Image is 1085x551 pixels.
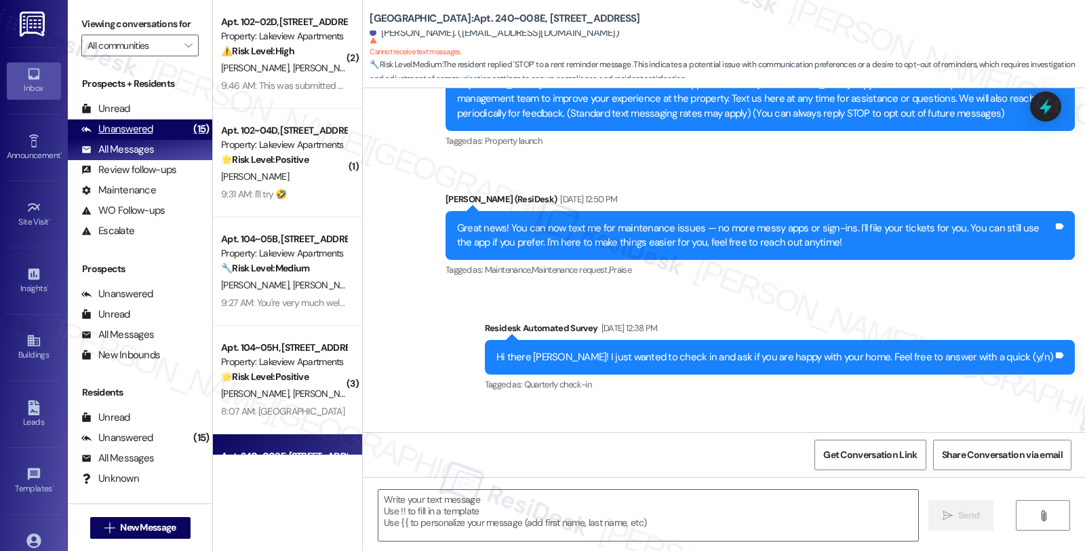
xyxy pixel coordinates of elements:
span: [PERSON_NAME] [293,62,361,74]
strong: 🔧 Risk Level: Medium [370,59,441,70]
i:  [1038,510,1048,521]
a: Templates • [7,463,61,499]
span: • [60,149,62,158]
a: Insights • [7,263,61,299]
div: Apt. 102~02D, [STREET_ADDRESS] [221,15,347,29]
div: (15) [190,119,212,140]
div: Maintenance [81,183,156,197]
span: Quarterly check-in [524,379,591,390]
div: Tagged as: [446,131,1075,151]
div: Unread [81,102,130,116]
span: • [47,282,49,291]
div: All Messages [81,142,154,157]
strong: 🌟 Risk Level: Positive [221,153,309,166]
span: Praise [609,264,631,275]
div: Prospects [68,262,212,276]
span: Share Conversation via email [942,448,1063,462]
div: 9:31 AM: I'll try 🤣 [221,188,287,200]
div: Unread [81,307,130,322]
div: Great news! You can now text me for maintenance issues — no more messy apps or sign-ins. I'll fil... [457,221,1053,250]
div: Property: Lakeview Apartments [221,29,347,43]
a: Buildings [7,329,61,366]
i:  [943,510,953,521]
div: Apt. 104~05B, [STREET_ADDRESS] [221,232,347,246]
div: Residents [68,385,212,400]
span: • [49,215,51,225]
div: Unread [81,411,130,425]
div: 8:07 AM: [GEOGRAPHIC_DATA] [221,405,344,417]
div: Unanswered [81,431,153,445]
b: [GEOGRAPHIC_DATA]: Apt. 240~008E, [STREET_ADDRESS] [370,12,639,26]
span: Maintenance , [485,264,532,275]
button: New Message [90,517,191,539]
span: [PERSON_NAME] [221,279,293,291]
sup: Cannot receive text messages [370,37,460,56]
span: [PERSON_NAME] [221,62,293,74]
span: Get Conversation Link [823,448,917,462]
div: [DATE] 12:38 PM [598,321,658,335]
div: All Messages [81,451,154,465]
div: Hi there [PERSON_NAME]! I just wanted to check in and ask if you are happy with your home. Feel f... [496,350,1053,364]
strong: 🔧 Risk Level: Medium [221,262,309,274]
div: 9:27 AM: You're very much welcome, [PERSON_NAME], you too have a great weekend! [221,297,559,309]
div: Prospects + Residents [68,77,212,91]
div: WO Follow-ups [81,204,165,218]
button: Share Conversation via email [933,440,1071,470]
div: Apt. 240~008E, [STREET_ADDRESS] [221,449,347,463]
span: [PERSON_NAME] [293,387,361,400]
a: Leads [7,396,61,433]
label: Viewing conversations for [81,14,199,35]
div: Property: Lakeview Apartments [221,138,347,152]
div: Hi [PERSON_NAME], I'm on the new offsite Resident Support Team for [GEOGRAPHIC_DATA]! My job is t... [457,77,1053,121]
strong: 🌟 Risk Level: Positive [221,370,309,383]
img: ResiDesk Logo [20,12,47,37]
span: : The resident replied 'STOP' to a rent reminder message. This indicates a potential issue with c... [370,58,1085,87]
div: Tagged as: [485,375,1075,394]
div: 9:46 AM: This was submitted several times, but always harassing me for the rent, I don't owe anyt... [221,79,702,92]
span: Maintenance request , [532,264,609,275]
div: Property: Lakeview Apartments [221,246,347,261]
span: [PERSON_NAME] [293,279,361,291]
div: Escalate [81,224,134,238]
div: [PERSON_NAME] (ResiDesk) [446,192,1075,211]
a: Inbox [7,62,61,99]
span: [PERSON_NAME] [221,387,293,400]
div: Apt. 102~04D, [STREET_ADDRESS] [221,123,347,138]
span: Send [958,508,979,522]
input: All communities [87,35,177,56]
div: New Inbounds [81,348,160,362]
a: Site Visit • [7,196,61,233]
div: Unknown [81,472,139,486]
div: Property: Lakeview Apartments [221,355,347,369]
button: Send [928,500,994,531]
div: Apt. 104~05H, [STREET_ADDRESS] [221,341,347,355]
button: Get Conversation Link [814,440,926,470]
span: [PERSON_NAME] [221,170,289,183]
div: Unanswered [81,287,153,301]
strong: ⚠️ Risk Level: High [221,45,294,57]
div: [DATE] 12:50 PM [557,192,617,206]
span: • [52,482,54,491]
div: Tagged as: [446,260,1075,280]
div: (15) [190,427,212,449]
div: Unanswered [81,122,153,136]
i:  [184,40,192,51]
i:  [104,522,115,533]
div: [PERSON_NAME]. ([EMAIL_ADDRESS][DOMAIN_NAME]) [370,26,619,40]
span: New Message [120,520,176,535]
div: Review follow-ups [81,163,176,177]
div: All Messages [81,328,154,342]
div: Residesk Automated Survey [485,321,1075,340]
span: Property launch [485,135,542,147]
